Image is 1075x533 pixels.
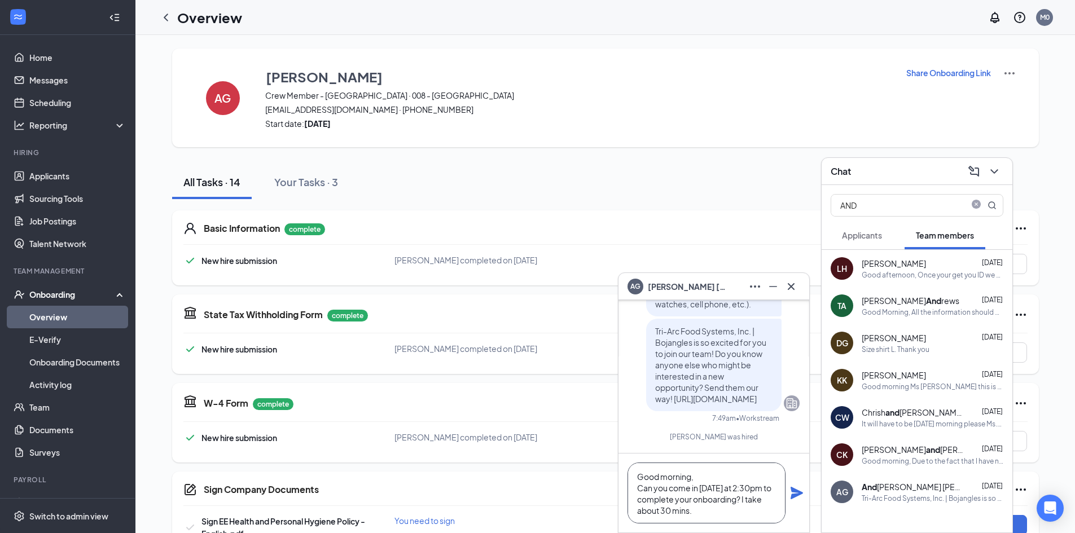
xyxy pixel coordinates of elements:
h4: AG [214,94,231,102]
svg: WorkstreamLogo [12,11,24,23]
div: AG [836,486,848,497]
span: Start date: [265,118,892,129]
span: New hire submission [201,256,277,266]
b: And [862,482,877,492]
a: Home [29,46,126,69]
span: [DATE] [982,407,1003,416]
button: [PERSON_NAME] [265,67,892,87]
div: DG [836,337,848,349]
a: Activity log [29,373,126,396]
p: complete [327,310,368,321]
svg: Checkmark [183,431,197,444]
a: Surveys [29,441,126,464]
span: Team members [916,230,974,240]
svg: ChevronLeft [159,11,173,24]
div: Onboarding [29,289,116,300]
svg: Ellipses [1014,308,1028,321]
div: TA [837,300,846,311]
button: Ellipses [746,277,764,296]
a: PayrollCrown [29,492,126,514]
h5: W-4 Form [204,397,248,409]
div: [PERSON_NAME] [PERSON_NAME] [862,481,963,492]
a: Scheduling [29,91,126,114]
span: close-circle [969,200,983,209]
div: Good Morning, All the information should of been in you onboarding. [862,307,1003,317]
button: ComposeMessage [965,162,983,180]
a: Overview [29,306,126,328]
b: And [926,296,941,306]
a: Talent Network [29,232,126,255]
div: Chrish [PERSON_NAME] [862,407,963,418]
span: [PERSON_NAME] completed on [DATE] [394,255,537,265]
svg: TaxGovernmentIcon [183,306,197,319]
a: Documents [29,419,126,441]
div: Tri-Arc Food Systems, Inc. | Bojangles is so excited for you to join our team! Do you know anyone... [862,494,1003,503]
div: M0 [1040,12,1050,22]
button: Plane [790,486,804,500]
img: More Actions [1003,67,1016,80]
span: [PERSON_NAME] [862,332,926,343]
span: [PERSON_NAME] [862,258,926,269]
span: New hire submission [201,433,277,443]
div: [PERSON_NAME] [PERSON_NAME] [862,444,963,455]
span: Tri-Arc Food Systems, Inc. | Bojangles is so excited for you to join our team! Do you know anyone... [655,326,766,404]
div: [PERSON_NAME] was hired [628,432,800,442]
svg: Notifications [988,11,1002,24]
div: Good morning, Due to the fact that I have not received your IDs I have to close your application.... [862,456,1003,466]
button: Cross [782,277,800,296]
svg: MagnifyingGlass [988,201,997,210]
svg: Cross [784,280,798,293]
div: 7:49am [712,413,736,423]
svg: Collapse [109,12,120,23]
div: KK [837,375,847,386]
a: Sourcing Tools [29,187,126,210]
div: CK [836,449,848,460]
button: Share Onboarding Link [906,67,991,79]
span: • Workstream [736,413,779,423]
svg: Checkmark [183,254,197,267]
div: CW [835,412,849,423]
div: You need to sign [394,515,676,526]
span: [DATE] [982,444,1003,453]
span: [PERSON_NAME] [PERSON_NAME] [648,280,727,293]
svg: Analysis [14,120,25,131]
div: [PERSON_NAME] rews [862,295,959,306]
div: All Tasks · 14 [183,175,240,189]
span: [DATE] [982,296,1003,304]
a: Onboarding Documents [29,351,126,373]
span: [PERSON_NAME] completed on [DATE] [394,343,537,354]
div: Payroll [14,475,124,484]
svg: TaxGovernmentIcon [183,394,197,408]
svg: Ellipses [1014,397,1028,410]
h5: Basic Information [204,222,280,235]
span: [EMAIL_ADDRESS][DOMAIN_NAME] · [PHONE_NUMBER] [265,104,892,115]
span: [DATE] [982,258,1003,267]
b: and [926,444,940,455]
button: AG [195,67,251,129]
svg: Checkmark [183,342,197,356]
strong: [DATE] [304,118,331,129]
span: Applicants [842,230,882,240]
button: Minimize [764,277,782,296]
input: Search team member [831,195,965,216]
svg: Ellipses [1014,483,1028,496]
div: It will have to be [DATE] morning please Ms.T because I have to sign paperwork for my second job ... [862,419,1003,429]
a: Job Postings [29,210,126,232]
div: Size shirt L. Thank you [862,345,929,354]
svg: QuestionInfo [1013,11,1026,24]
h1: Overview [177,8,242,27]
h5: Sign Company Documents [204,483,319,496]
div: Hiring [14,148,124,157]
span: [DATE] [982,482,1003,490]
svg: Ellipses [1014,222,1028,235]
textarea: Good morning, Can you come in [DATE] at 2:30pm to complete your onboarding? I take about 30 mins.... [628,462,786,523]
p: complete [284,223,325,235]
a: E-Verify [29,328,126,351]
div: LH [837,263,847,274]
svg: User [183,222,197,235]
h3: [PERSON_NAME] [266,67,383,86]
div: Team Management [14,266,124,276]
h3: Chat [831,165,851,178]
svg: UserCheck [14,289,25,300]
